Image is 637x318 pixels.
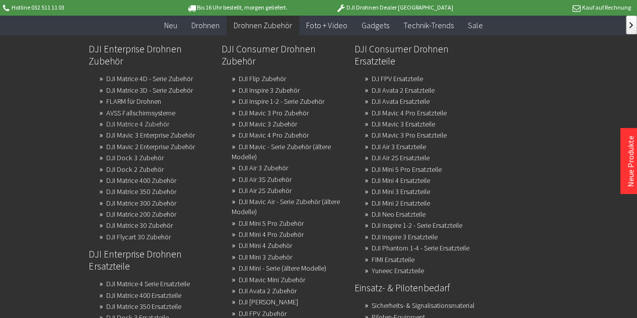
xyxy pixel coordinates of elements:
a: DJI Mavic Air - Serie Zubehör (ältere Modelle) [232,195,340,219]
a: DJI Mini 4 Zubehör [239,238,292,252]
a: DJI Mavic 4 Pro Zubehör [239,128,309,142]
a: DJI Avata 2 Ersatzteile [372,83,435,97]
a: DJI Inspire 3 Ersatzteile [372,230,438,244]
a: DJI Matrice 400 Zubehör [106,173,176,187]
a: DJI Matrice 3D - Serie Zubehör [106,83,192,97]
a: DJI Mavic 3 Zubehör [239,117,297,131]
a: Drohnen [184,15,227,36]
a: DJI Avata Ersatzteile [372,94,430,108]
a: Neue Produkte [625,136,635,187]
a: DJI Avata Zubehör [239,295,298,309]
a: DJI Matrice 200 Zubehör [106,207,176,221]
span: Drohnen Zubehör [234,20,292,30]
a: DJI Matrice 400 Ersatzteile [106,288,181,302]
a: DJI Mini 4 Pro Zubehör [239,227,304,241]
p: Hotline 032 511 11 03 [1,2,158,14]
a: DJI Enterprise Drohnen Ersatzteile [89,245,214,275]
a: DJI Mini 3 Zubehör [239,250,292,264]
a: FLARM für Drohnen [106,94,161,108]
a: DJI Matrice 350 Zubehör [106,184,176,199]
a: DJI Mini 3 Ersatzteile [372,184,430,199]
a: DJI Matrice 300 Zubehör [106,196,176,210]
a: DJI Inspire 1-2 - Serie Ersatzteile [372,218,462,232]
a: DJI Air 2S Ersatzteile [372,151,430,165]
a: DJI Mini 2 Ersatzteile [372,196,430,210]
a: DJI Consumer Drohnen Zubehör [222,40,346,70]
a: Foto + Video [299,15,354,36]
a: DJI Mini 4 Ersatzteile [372,173,430,187]
a: DJI Mini - Serie (ältere Modelle) [239,261,326,275]
span: Drohnen [191,20,220,30]
p: Kauf auf Rechnung [473,2,630,14]
p: Bis 16 Uhr bestellt, morgen geliefert. [159,2,316,14]
span: Neu [164,20,177,30]
a: DJI Air 2S Zubehör [239,183,292,198]
a: Neu [157,15,184,36]
a: DJI Dock 2 Zubehör [106,162,163,176]
span: Technik-Trends [403,20,453,30]
span: Sale [467,20,482,30]
a: DJI Matrice 4 Zubehör [106,117,169,131]
a: DJI Phantom 1-4 - Serie Ersatzteile [372,241,469,255]
p: DJI Drohnen Dealer [GEOGRAPHIC_DATA] [316,2,473,14]
a: DJI Matrice 30 Zubehör [106,218,172,232]
a: Sicherheits- & Signalisationsmaterial [372,298,474,312]
span: Foto + Video [306,20,347,30]
a: DJI Mavic - Serie Zubehör (ältere Modelle) [232,140,331,164]
a: DJI Mavic 4 Pro Ersatzteile [372,106,447,120]
a: DJ FPV Ersatzteile [372,72,423,86]
a: DJI Air 3 Ersatzteile [372,140,426,154]
a: Sale [460,15,489,36]
a: DJI Neo Ersatzteile [372,207,426,221]
a: DJI Flycart 30 Zubehör [106,230,170,244]
a: Yuneec Ersatzteile [372,264,424,278]
a: DJI Mini 5 Pro Zubehör [239,216,304,230]
a: DJI Air 3S Zubehör [239,172,292,186]
a: DJI Matrice 350 Ersatzteile [106,299,181,313]
a: DJI Mavic Mini Zubehör [239,273,305,287]
a: AVSS Fallschirmsysteme [106,106,175,120]
a: DJI Mavic 3 Ersatzteile [372,117,435,131]
a: DJI Matrice 4 Serie Ersatzteile [106,277,189,291]
a: DJI Consumer Drohnen Ersatzteile [355,40,479,70]
a: DJI Flip Zubehör [239,72,286,86]
a: Drohnen Zubehör [227,15,299,36]
a: DJI Mavic 3 Pro Zubehör [239,106,309,120]
a: Gadgets [354,15,396,36]
a: Einsatz- & Pilotenbedarf [355,279,479,296]
a: DJI Matrice 4D - Serie Zubehör [106,72,192,86]
span:  [629,22,633,28]
a: DJI Inspire 3 Zubehör [239,83,300,97]
a: DJI Avata 2 Zubehör [239,284,297,298]
a: DJI Inspire 1-2 - Serie Zubehör [239,94,324,108]
span: Gadgets [361,20,389,30]
a: DJI Dock 3 Zubehör [106,151,163,165]
a: Technik-Trends [396,15,460,36]
a: FIMI Ersatzteile [372,252,414,267]
a: DJI Mavic 3 Pro Ersatzteile [372,128,447,142]
a: DJI Enterprise Drohnen Zubehör [89,40,214,70]
a: DJI Air 3 Zubehör [239,161,288,175]
a: DJI Mini 5 Pro Ersatzteile [372,162,442,176]
a: DJI Mavic 3 Enterprise Zubehör [106,128,194,142]
a: DJI Mavic 2 Enterprise Zubehör [106,140,194,154]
